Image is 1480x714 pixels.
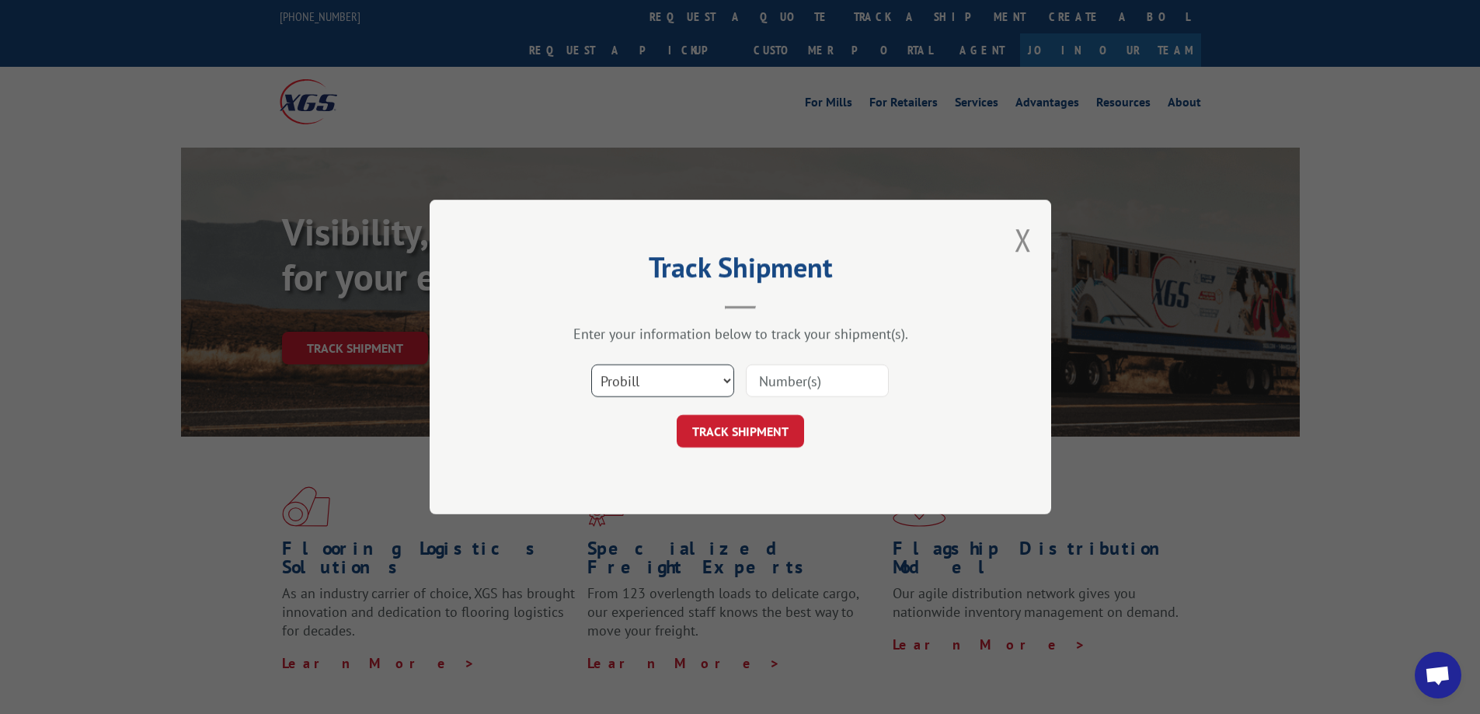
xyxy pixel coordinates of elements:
[1415,652,1461,698] a: Open chat
[507,256,973,286] h2: Track Shipment
[746,364,889,397] input: Number(s)
[677,415,804,448] button: TRACK SHIPMENT
[507,325,973,343] div: Enter your information below to track your shipment(s).
[1015,219,1032,260] button: Close modal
